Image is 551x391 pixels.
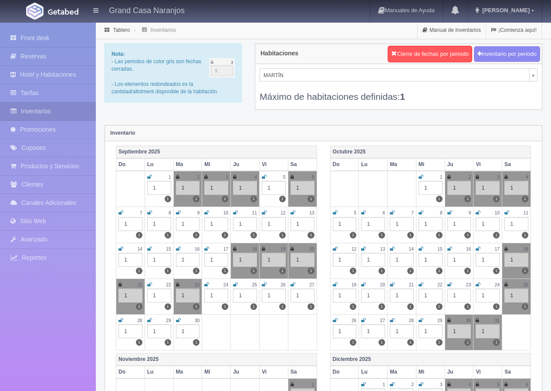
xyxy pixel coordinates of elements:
div: 1 [476,289,500,303]
div: 1 [361,324,385,338]
h4: Habitaciones [260,50,298,57]
label: 1 [464,339,471,346]
label: 1 [436,339,443,346]
th: Sa [502,366,531,378]
b: Nota: [112,51,125,57]
div: 1 [333,289,357,303]
button: Cierre de fechas por periodo [388,46,472,62]
div: 1 [504,217,528,231]
th: Vi [259,366,288,378]
label: 1 [407,303,414,310]
small: 13 [309,211,314,215]
small: 2 [411,382,414,387]
div: 1 [147,289,171,303]
a: MARTÍN [260,68,537,82]
small: 16 [466,247,471,252]
small: 9 [469,211,471,215]
small: 7 [140,211,142,215]
a: Inventarios [150,27,176,33]
small: 10 [223,211,228,215]
th: Do [330,158,359,171]
label: 1 [136,303,142,310]
label: 1 [193,196,199,202]
a: Tablero [113,27,130,33]
label: 1 [250,268,257,274]
label: 1 [279,196,286,202]
th: Ma [388,366,416,378]
label: 1 [522,268,528,274]
th: Diciembre 2025 [330,353,531,366]
small: 6 [312,175,314,180]
div: 1 [204,289,228,303]
div: 1 [419,289,443,303]
label: 1 [379,339,385,346]
label: 1 [436,268,443,274]
small: 16 [195,247,199,252]
th: Ju [445,366,473,378]
div: 1 [476,253,500,267]
div: 1 [176,289,200,303]
small: 3 [497,175,500,180]
div: 1 [390,289,414,303]
small: 15 [166,247,171,252]
label: 1 [308,232,314,238]
div: 1 [447,181,471,195]
label: 1 [436,303,443,310]
small: 22 [166,282,171,287]
th: Mi [202,366,231,378]
span: MARTÍN [264,69,526,82]
small: 18 [252,247,257,252]
small: 11 [252,211,257,215]
label: 1 [165,303,171,310]
a: ¡Comienza aquí! [486,22,541,39]
div: 1 [233,289,257,303]
small: 15 [437,247,442,252]
b: 1 [400,92,405,102]
small: 3 [226,175,228,180]
div: 1 [419,253,443,267]
label: 1 [308,303,314,310]
div: 1 [333,253,357,267]
small: 20 [380,282,385,287]
small: 31 [495,318,500,323]
div: 1 [390,217,414,231]
div: 1 [176,324,200,338]
div: 1 [233,181,257,195]
small: 19 [352,282,356,287]
label: 1 [379,268,385,274]
strong: Inventario [110,130,135,136]
small: 28 [137,318,142,323]
button: Inventario por periodo [474,46,540,62]
small: 9 [197,211,200,215]
div: 1 [333,217,357,231]
div: 1 [476,324,500,338]
th: Mi [202,158,231,171]
small: 13 [380,247,385,252]
label: 1 [522,303,528,310]
label: 1 [350,232,356,238]
label: 1 [522,196,528,202]
small: 19 [281,247,285,252]
small: 18 [524,247,528,252]
div: 1 [419,181,443,195]
th: Vi [473,366,502,378]
small: 7 [411,211,414,215]
a: Manual de Inventarios [418,22,486,39]
div: 1 [118,253,142,267]
div: 1 [333,324,357,338]
small: 26 [352,318,356,323]
div: 1 [419,324,443,338]
label: 1 [436,196,443,202]
th: Mi [416,158,445,171]
div: 1 [419,217,443,231]
th: Ju [231,366,260,378]
label: 1 [250,303,257,310]
small: 5 [283,175,286,180]
small: 24 [495,282,500,287]
th: Ju [231,158,260,171]
small: 23 [466,282,471,287]
small: 17 [495,247,500,252]
label: 1 [493,232,500,238]
label: 1 [464,303,471,310]
div: 1 [204,217,228,231]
